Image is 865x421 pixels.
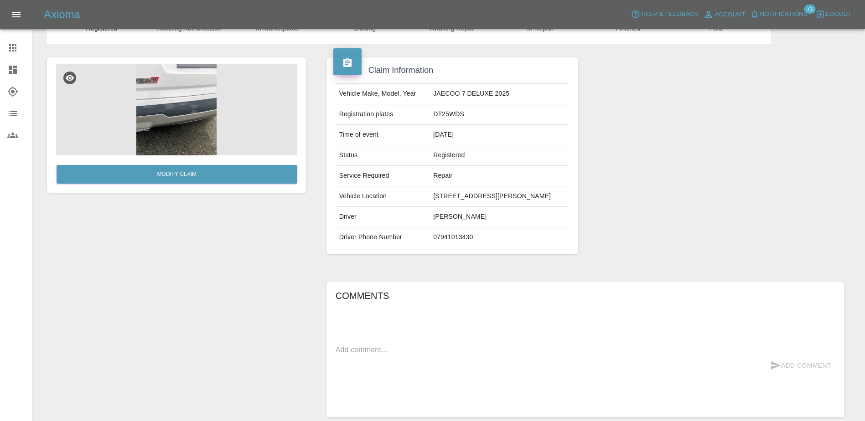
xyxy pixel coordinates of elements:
[430,84,569,104] td: JAECOO 7 DELUXE 2025
[336,104,430,125] td: Registration plates
[333,64,572,77] h4: Claim Information
[430,104,569,125] td: DT25WDS
[430,145,569,166] td: Registered
[641,9,698,20] span: Help & Feedback
[57,165,297,184] a: Modify Claim
[336,145,430,166] td: Status
[430,125,569,145] td: [DATE]
[5,4,27,26] button: Open drawer
[430,207,569,227] td: [PERSON_NAME]
[44,7,80,22] h5: Axioma
[701,7,748,22] a: Account
[748,7,810,21] button: Notifications
[336,125,430,145] td: Time of event
[430,166,569,186] td: Repair
[430,227,569,247] td: 07941013430.
[804,5,815,14] span: 73
[813,7,854,21] button: Logout
[336,186,430,207] td: Vehicle Location
[336,207,430,227] td: Driver
[430,186,569,207] td: [STREET_ADDRESS][PERSON_NAME]
[336,227,430,247] td: Driver Phone Number
[336,84,430,104] td: Vehicle Make, Model, Year
[760,9,808,20] span: Notifications
[56,64,297,155] img: df0b83ba-ea2c-4a3e-afce-fc859efd79c0
[629,7,700,21] button: Help & Feedback
[336,166,430,186] td: Service Required
[715,10,746,20] span: Account
[826,9,852,20] span: Logout
[336,288,835,303] h6: Comments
